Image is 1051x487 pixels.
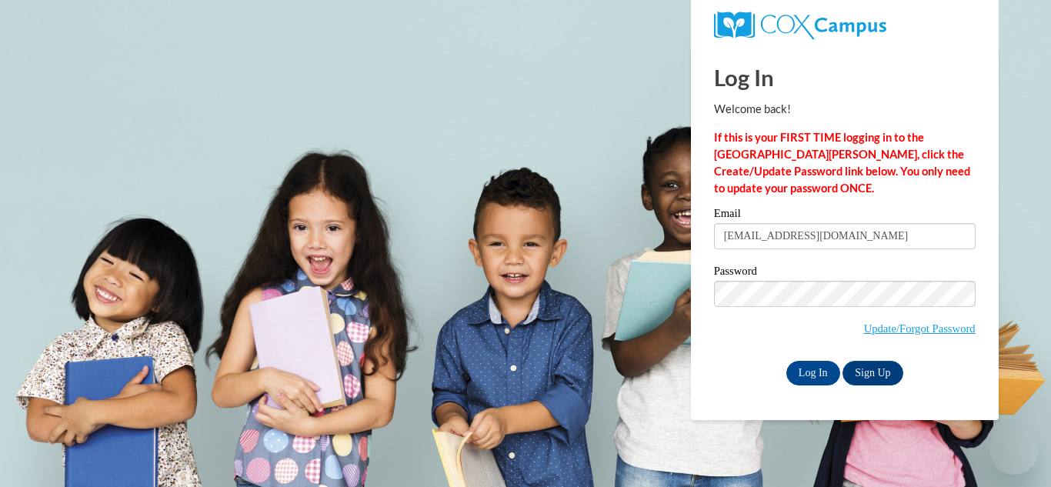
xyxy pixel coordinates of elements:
[714,12,886,39] img: COX Campus
[714,12,976,39] a: COX Campus
[714,265,976,281] label: Password
[786,361,840,385] input: Log In
[989,425,1039,475] iframe: Button to launch messaging window
[714,208,976,223] label: Email
[864,322,976,335] a: Update/Forgot Password
[714,131,970,195] strong: If this is your FIRST TIME logging in to the [GEOGRAPHIC_DATA][PERSON_NAME], click the Create/Upd...
[714,101,976,118] p: Welcome back!
[842,361,903,385] a: Sign Up
[714,62,976,93] h1: Log In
